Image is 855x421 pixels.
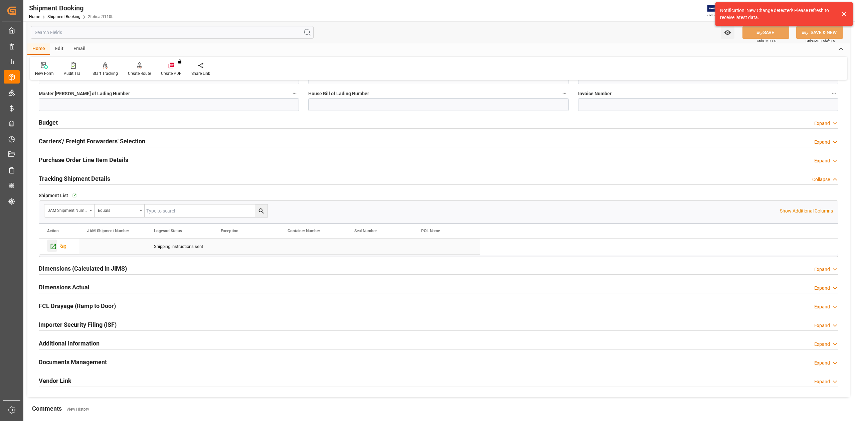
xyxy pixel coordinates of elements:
button: SAVE & NEW [796,26,843,39]
button: House Bill of Lading Number [560,89,569,98]
div: Expand [814,322,830,329]
div: Notification: New Change detected! Please refresh to receive latest data. [720,7,835,21]
h2: Comments [32,404,62,413]
button: search button [255,204,268,217]
span: JAM Shipment Number [87,229,129,233]
h2: Tracking Shipment Details [39,174,110,183]
h2: Importer Security Filing (ISF) [39,320,117,329]
div: Share Link [191,71,210,77]
div: Equals [98,206,137,214]
button: open menu [44,204,95,217]
div: Press SPACE to select this row. [79,239,480,255]
div: Expand [814,120,830,127]
h2: Dimensions Actual [39,283,90,292]
img: Exertis%20JAM%20-%20Email%20Logo.jpg_1722504956.jpg [707,5,730,17]
div: Create Route [128,71,151,77]
div: Expand [814,360,830,367]
a: Shipment Booking [47,14,80,19]
button: open menu [721,26,734,39]
span: POL Name [421,229,440,233]
h2: Carriers'/ Freight Forwarders' Selection [39,137,145,146]
div: Home [27,43,50,55]
div: New Form [35,71,54,77]
div: Expand [814,157,830,164]
span: House Bill of Lading Number [308,90,369,97]
div: Shipment Booking [29,3,114,13]
span: Container Number [288,229,320,233]
a: View History [66,407,89,412]
div: Shipping instructions sent [154,239,205,254]
span: Exception [221,229,238,233]
button: Master [PERSON_NAME] of Lading Number [290,89,299,98]
div: Collapse [812,176,830,183]
input: Search Fields [31,26,314,39]
div: Press SPACE to select this row. [39,239,79,255]
span: Seal Number [354,229,377,233]
span: Ctrl/CMD + S [757,38,776,43]
button: open menu [95,204,145,217]
div: Expand [814,139,830,146]
div: Expand [814,378,830,385]
h2: Additional Information [39,339,100,348]
div: Start Tracking [93,71,118,77]
span: Logward Status [154,229,182,233]
button: Invoice Number [830,89,838,98]
span: Ctrl/CMD + Shift + S [806,38,835,43]
p: Show Additional Columns [780,207,833,215]
span: Master [PERSON_NAME] of Lading Number [39,90,130,97]
button: SAVE [742,26,789,39]
div: Expand [814,266,830,273]
a: Home [29,14,40,19]
div: Audit Trail [64,71,82,77]
div: JAM Shipment Number [48,206,87,214]
div: Email [68,43,91,55]
h2: Documents Management [39,358,107,367]
span: Shipment List [39,192,68,199]
h2: Vendor Link [39,376,71,385]
h2: Dimensions (Calculated in JIMS) [39,264,127,273]
div: Expand [814,285,830,292]
h2: FCL Drayage (Ramp to Door) [39,301,116,310]
h2: Purchase Order Line Item Details [39,155,128,164]
div: Expand [814,341,830,348]
div: Action [47,229,59,233]
div: Expand [814,303,830,310]
h2: Budget [39,118,58,127]
span: Invoice Number [578,90,612,97]
input: Type to search [145,204,268,217]
div: Edit [50,43,68,55]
